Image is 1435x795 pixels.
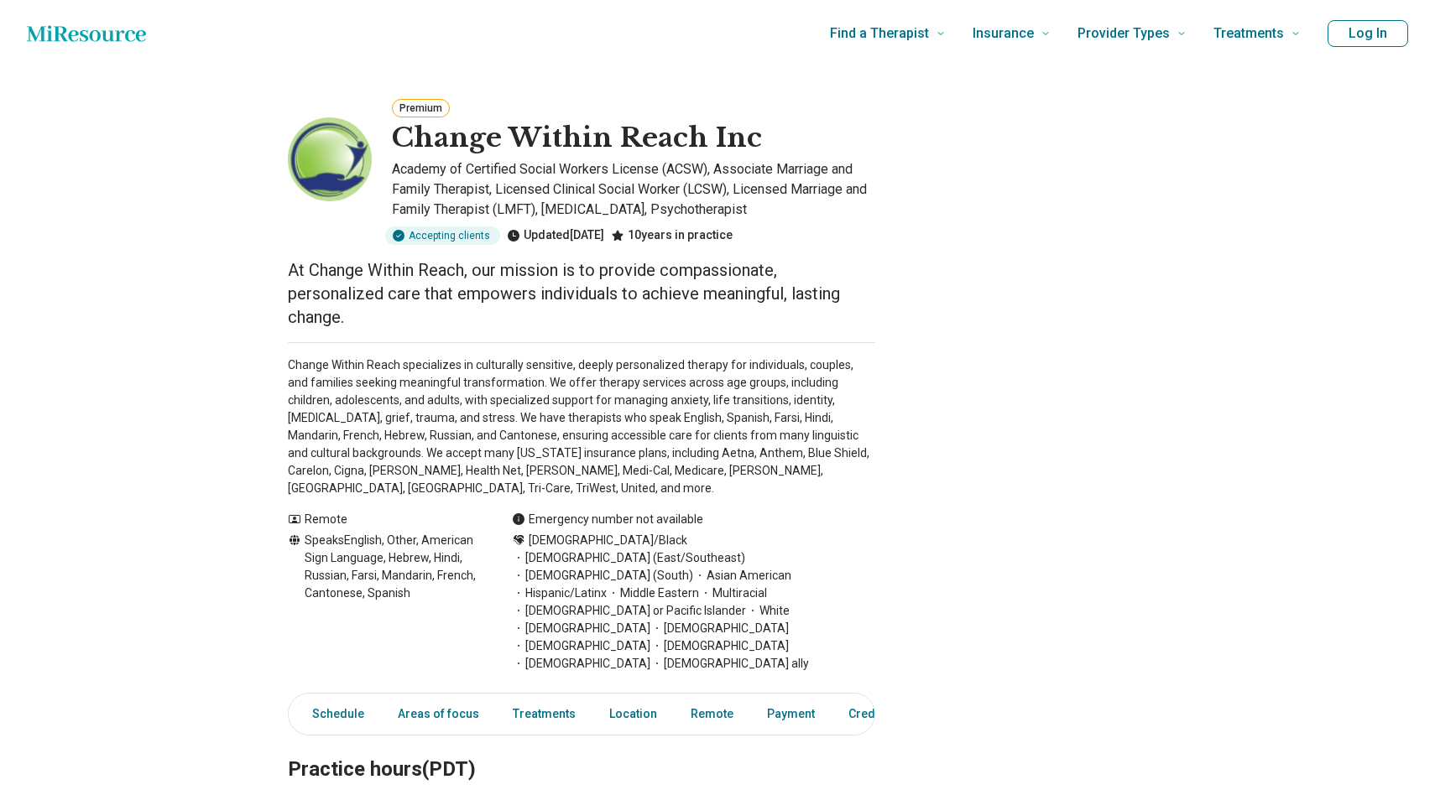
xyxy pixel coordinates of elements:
[746,602,790,620] span: White
[288,117,372,201] img: Change Within Reach Inc, Academy of Certified Social Workers License (ACSW)
[512,511,703,528] div: Emergency number not available
[288,511,478,528] div: Remote
[599,697,667,731] a: Location
[388,697,489,731] a: Areas of focus
[512,567,693,585] span: [DEMOGRAPHIC_DATA] (South)
[1328,20,1408,47] button: Log In
[292,697,374,731] a: Schedule
[392,99,450,117] button: Premium
[512,655,650,673] span: [DEMOGRAPHIC_DATA]
[385,226,500,245] div: Accepting clients
[512,549,745,567] span: [DEMOGRAPHIC_DATA] (East/Southeast)
[650,637,789,655] span: [DEMOGRAPHIC_DATA]
[507,226,604,245] div: Updated [DATE]
[830,22,929,45] span: Find a Therapist
[288,258,875,329] p: At Change Within Reach, our mission is to provide compassionate, personalized care that empowers ...
[838,697,922,731] a: Credentials
[973,22,1034,45] span: Insurance
[503,697,586,731] a: Treatments
[693,567,791,585] span: Asian American
[1213,22,1284,45] span: Treatments
[611,226,733,245] div: 10 years in practice
[392,159,875,220] p: Academy of Certified Social Workers License (ACSW), Associate Marriage and Family Therapist, Lice...
[607,585,699,602] span: Middle Eastern
[650,655,809,673] span: [DEMOGRAPHIC_DATA] ally
[512,585,607,602] span: Hispanic/Latinx
[288,356,875,497] p: Change Within Reach specializes in culturally sensitive, deeply personalized therapy for individu...
[650,620,789,637] span: [DEMOGRAPHIC_DATA]
[512,602,746,620] span: [DEMOGRAPHIC_DATA] or Pacific Islander
[757,697,825,731] a: Payment
[529,532,687,549] span: [DEMOGRAPHIC_DATA]/Black
[512,620,650,637] span: [DEMOGRAPHIC_DATA]
[392,121,762,156] h1: Change Within Reach Inc
[288,532,478,673] div: Speaks English, Other, American Sign Language, Hebrew, Hindi, Russian, Farsi, Mandarin, French, C...
[512,637,650,655] span: [DEMOGRAPHIC_DATA]
[27,17,146,50] a: Home page
[699,585,767,602] span: Multiracial
[681,697,744,731] a: Remote
[288,715,875,784] h2: Practice hours (PDT)
[1078,22,1170,45] span: Provider Types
